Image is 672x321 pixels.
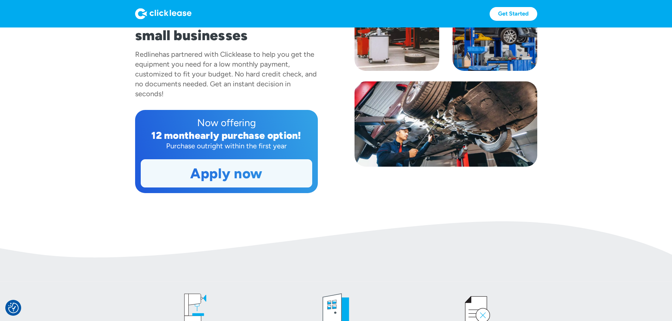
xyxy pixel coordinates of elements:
[141,116,312,130] div: Now offering
[8,303,19,313] button: Consent Preferences
[135,50,159,58] div: Redline
[8,303,19,313] img: Revisit consent button
[490,7,537,21] a: Get Started
[195,129,301,141] div: early purchase option!
[141,141,312,151] div: Purchase outright within the first year
[151,129,195,141] div: 12 month
[135,8,192,19] img: Logo
[135,50,317,98] div: has partnered with Clicklease to help you get the equipment you need for a low monthly payment, c...
[141,160,312,187] a: Apply now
